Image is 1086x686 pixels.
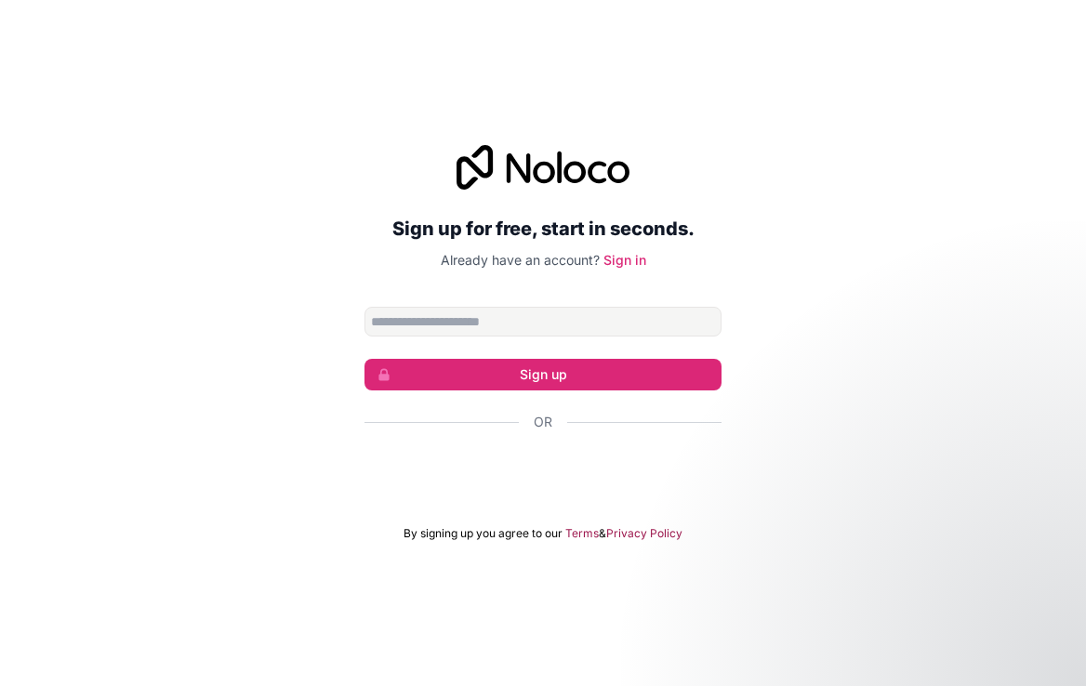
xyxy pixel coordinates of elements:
[404,526,563,541] span: By signing up you agree to our
[364,212,722,245] h2: Sign up for free, start in seconds.
[599,526,606,541] span: &
[355,452,731,493] iframe: Sign in with Google Button
[441,252,600,268] span: Already have an account?
[714,547,1086,677] iframe: Intercom notifications message
[534,413,552,431] span: Or
[606,526,682,541] a: Privacy Policy
[364,452,722,493] div: Sign in with Google. Opens in new tab
[565,526,599,541] a: Terms
[364,359,722,390] button: Sign up
[364,307,722,336] input: Email address
[603,252,646,268] a: Sign in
